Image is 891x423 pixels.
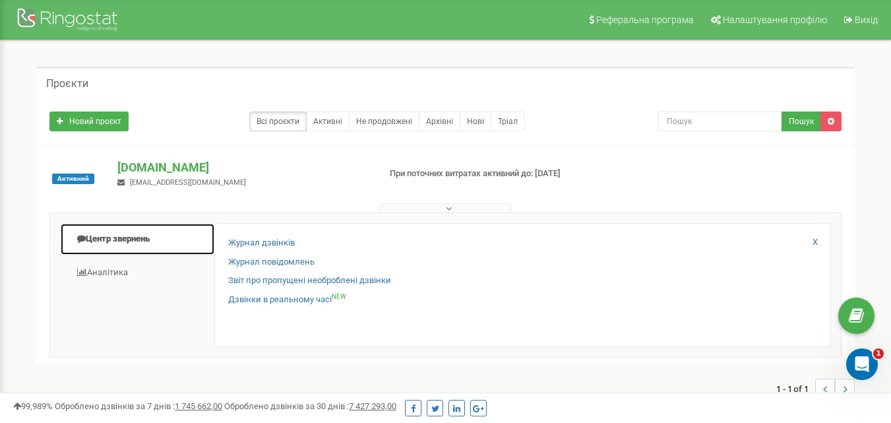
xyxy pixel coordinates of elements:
p: [DOMAIN_NAME] [117,159,368,176]
span: Оброблено дзвінків за 30 днів : [224,401,396,411]
a: Нові [460,112,491,131]
a: Всі проєкти [249,112,307,131]
a: Аналiтика [60,257,215,289]
a: Новий проєкт [49,112,129,131]
a: Архівні [419,112,460,131]
a: Журнал дзвінків [228,237,295,249]
u: 1 745 662,00 [175,401,222,411]
iframe: Intercom live chat [846,348,878,380]
a: Центр звернень [60,223,215,255]
input: Пошук [658,112,782,131]
span: Вихід [855,15,878,25]
span: Налаштування профілю [723,15,827,25]
span: Активний [52,174,94,184]
a: Журнал повідомлень [228,256,315,269]
span: Оброблено дзвінків за 7 днів : [55,401,222,411]
h5: Проєкти [46,78,88,90]
a: X [813,236,818,249]
a: Дзвінки в реальному часіNEW [228,294,346,306]
span: 99,989% [13,401,53,411]
span: Реферальна програма [596,15,694,25]
a: Звіт про пропущені необроблені дзвінки [228,275,391,287]
a: Активні [306,112,350,131]
nav: ... [776,366,855,412]
span: 1 [873,348,884,359]
sup: NEW [332,293,346,300]
u: 7 427 293,00 [349,401,396,411]
a: Не продовжені [349,112,419,131]
span: [EMAIL_ADDRESS][DOMAIN_NAME] [130,178,246,187]
button: Пошук [782,112,821,131]
span: 1 - 1 of 1 [776,379,815,399]
a: Тріал [491,112,525,131]
p: При поточних витратах активний до: [DATE] [390,168,573,180]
